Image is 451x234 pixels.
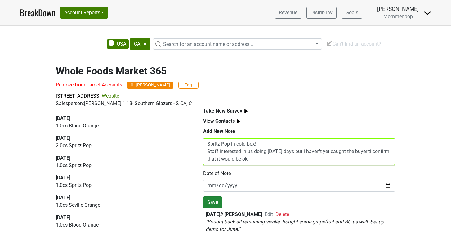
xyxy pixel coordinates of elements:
[60,7,108,19] button: Account Reports
[20,6,55,19] a: BreakDown
[275,7,301,19] a: Revenue
[203,170,231,177] label: Date of Note
[326,40,333,46] img: Edit
[203,196,222,208] button: Save
[56,142,189,149] p: 2.0 cs Spritz Pop
[56,65,395,77] h2: Whole Foods Market 365
[326,41,381,47] span: Can't find an account?
[56,201,189,209] p: 1.0 cs Seville Orange
[206,219,384,232] em: " Bought back all remaining seville. Bought some grapefruit and BO as well. Set up demo for June. "
[56,194,189,201] div: [DATE]
[56,92,395,100] p: |
[56,182,189,189] p: 1.0 cs Spritz Pop
[383,14,413,20] span: Mommenpop
[203,128,235,134] b: Add New Note
[424,9,431,17] img: Dropdown Menu
[56,100,395,107] div: Salesperson: [PERSON_NAME] 1 18- Southern Glazers - S CA, C
[178,82,199,89] button: Tag
[203,138,395,165] textarea: Spritz Pop in cold box! Staff interested in us doing [DATE] days but i haven't yet caught the buy...
[56,214,189,221] div: [DATE]
[56,154,189,162] div: [DATE]
[56,122,189,130] p: 1.0 cs Blood Orange
[203,108,242,114] b: Take New Survey
[275,211,289,217] span: Delete
[306,7,337,19] a: Distrib Inv
[206,211,262,217] b: [DATE] // [PERSON_NAME]
[131,83,133,87] span: X
[102,93,119,99] a: Website
[56,93,100,99] a: [STREET_ADDRESS]
[242,107,250,115] img: arrow_right.svg
[56,162,189,169] p: 1.0 cs Spritz Pop
[56,135,189,142] div: [DATE]
[203,118,235,124] b: View Contacts
[377,5,419,13] div: [PERSON_NAME]
[127,82,173,89] span: [PERSON_NAME]
[163,41,253,47] span: Search for an account name or address...
[56,221,189,229] p: 1.0 cs Blood Orange
[235,117,243,125] img: arrow_right.svg
[56,115,189,122] div: [DATE]
[265,211,273,217] span: Edit
[56,82,122,88] span: Remove from Target Accounts
[342,7,362,19] a: Goals
[56,174,189,182] div: [DATE]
